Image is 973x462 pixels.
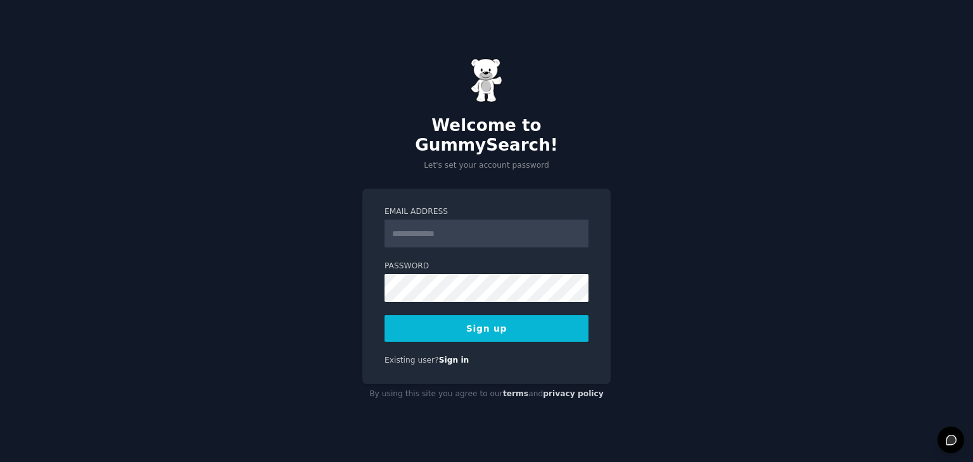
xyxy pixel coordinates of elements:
[439,356,469,365] a: Sign in
[503,389,528,398] a: terms
[362,384,611,404] div: By using this site you agree to our and
[385,356,439,365] span: Existing user?
[362,116,611,156] h2: Welcome to GummySearch!
[543,389,604,398] a: privacy policy
[385,315,588,342] button: Sign up
[385,206,588,218] label: Email Address
[471,58,502,103] img: Gummy Bear
[362,160,611,172] p: Let's set your account password
[385,261,588,272] label: Password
